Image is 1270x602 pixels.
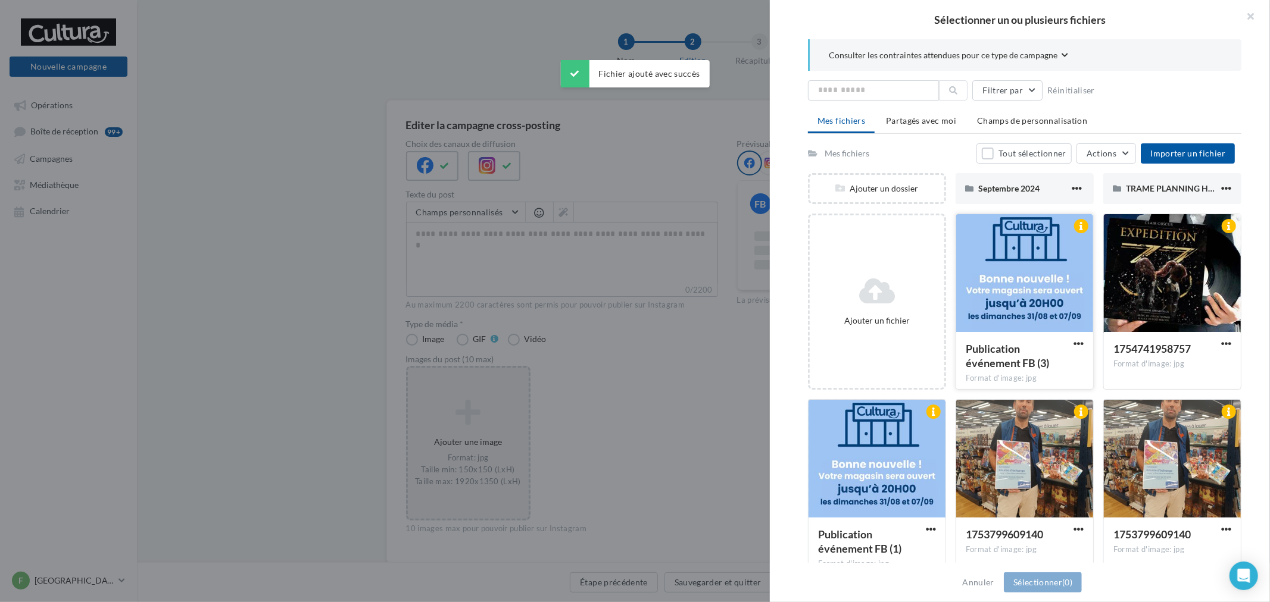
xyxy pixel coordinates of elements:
[829,49,1068,64] button: Consulter les contraintes attendues pour ce type de campagne
[972,80,1043,101] button: Filtrer par
[825,148,869,159] div: Mes fichiers
[1076,143,1136,164] button: Actions
[818,528,901,555] span: Publication événement FB (1)
[810,183,944,195] div: Ajouter un dossier
[1043,83,1100,98] button: Réinitialiser
[829,49,1057,61] span: Consulter les contraintes attendues pour ce type de campagne
[1230,562,1258,590] div: Open Intercom Messenger
[958,575,999,590] button: Annuler
[977,115,1087,126] span: Champs de personnalisation
[966,342,1049,369] span: Publication événement FB (3)
[966,544,1084,555] div: Format d'image: jpg
[1113,359,1231,369] div: Format d'image: jpg
[1087,148,1116,158] span: Actions
[815,315,940,327] div: Ajouter un fichier
[1150,148,1225,158] span: Importer un fichier
[976,143,1072,164] button: Tout sélectionner
[818,559,936,569] div: Format d'image: jpg
[1062,577,1072,587] span: (0)
[1141,143,1235,164] button: Importer un fichier
[966,373,1084,384] div: Format d'image: jpg
[886,115,956,126] span: Partagés avec moi
[789,14,1251,25] h2: Sélectionner un ou plusieurs fichiers
[1113,342,1191,355] span: 1754741958757
[560,60,709,87] div: Fichier ajouté avec succès
[817,115,865,126] span: Mes fichiers
[978,183,1040,193] span: Septembre 2024
[1113,544,1231,555] div: Format d'image: jpg
[966,528,1043,541] span: 1753799609140
[1004,572,1082,592] button: Sélectionner(0)
[1113,528,1191,541] span: 1753799609140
